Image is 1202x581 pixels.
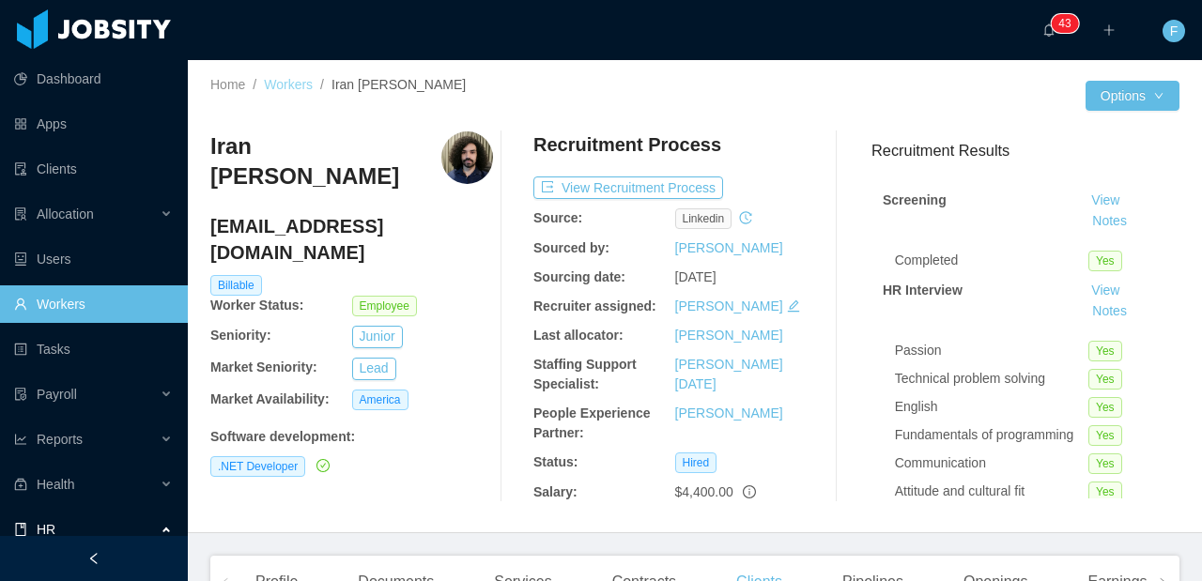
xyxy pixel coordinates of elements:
[1088,251,1122,271] span: Yes
[14,240,173,278] a: icon: robotUsers
[210,77,245,92] a: Home
[210,456,305,477] span: .NET Developer
[533,240,609,255] b: Sourced by:
[1065,14,1071,33] p: 3
[1088,482,1122,502] span: Yes
[14,523,27,536] i: icon: book
[675,269,717,284] span: [DATE]
[210,298,303,313] b: Worker Status:
[739,211,752,224] i: icon: history
[352,390,408,410] span: America
[14,330,173,368] a: icon: profileTasks
[533,328,624,343] b: Last allocator:
[895,453,1088,473] div: Communication
[352,326,403,348] button: Junior
[1085,210,1134,233] button: Notes
[675,452,717,473] span: Hired
[14,60,173,98] a: icon: pie-chartDashboard
[14,207,27,221] i: icon: solution
[743,485,756,498] span: info-circle
[533,454,578,469] b: Status:
[895,482,1088,501] div: Attitude and cultural fit
[1088,453,1122,474] span: Yes
[1088,397,1122,418] span: Yes
[210,131,441,192] h3: Iran [PERSON_NAME]
[883,283,963,298] strong: HR Interview
[14,150,173,188] a: icon: auditClients
[264,77,313,92] a: Workers
[1170,20,1179,42] span: F
[895,425,1088,445] div: Fundamentals of programming
[1051,14,1078,33] sup: 43
[675,484,733,499] span: $4,400.00
[37,387,77,402] span: Payroll
[883,192,947,207] strong: Screening
[320,77,324,92] span: /
[210,429,355,444] b: Software development :
[1088,425,1122,446] span: Yes
[675,328,783,343] a: [PERSON_NAME]
[210,275,262,296] span: Billable
[14,388,27,401] i: icon: file-protect
[1058,14,1065,33] p: 4
[895,251,1088,270] div: Completed
[1088,369,1122,390] span: Yes
[675,357,783,391] a: [PERSON_NAME][DATE]
[37,206,94,222] span: Allocation
[787,299,800,313] i: icon: edit
[441,131,493,184] img: 9030a343-810a-4285-a630-ee9abc04ab13_664be05321f78-400w.png
[1085,300,1134,323] button: Notes
[533,180,723,195] a: icon: exportView Recruitment Process
[675,298,783,313] a: [PERSON_NAME]
[316,459,330,472] i: icon: check-circle
[210,328,271,343] b: Seniority:
[1088,341,1122,361] span: Yes
[14,285,173,323] a: icon: userWorkers
[1085,192,1126,207] a: View
[14,433,27,446] i: icon: line-chart
[210,391,330,406] b: Market Availability:
[210,359,317,375] b: Market Seniority:
[1102,23,1116,37] i: icon: plus
[871,139,1179,162] h3: Recruitment Results
[675,240,783,255] a: [PERSON_NAME]
[1086,81,1179,111] button: Optionsicon: down
[895,397,1088,417] div: English
[352,358,396,380] button: Lead
[533,357,637,391] b: Staffing Support Specialist:
[895,369,1088,389] div: Technical problem solving
[313,458,330,473] a: icon: check-circle
[533,131,721,158] h4: Recruitment Process
[1042,23,1056,37] i: icon: bell
[533,298,656,313] b: Recruiter assigned:
[352,296,417,316] span: Employee
[533,176,723,199] button: icon: exportView Recruitment Process
[210,213,493,266] h4: [EMAIL_ADDRESS][DOMAIN_NAME]
[37,432,83,447] span: Reports
[533,210,582,225] b: Source:
[675,208,732,229] span: linkedin
[14,478,27,491] i: icon: medicine-box
[331,77,466,92] span: Iran [PERSON_NAME]
[1085,283,1126,298] a: View
[895,341,1088,360] div: Passion
[533,484,578,499] b: Salary:
[675,405,783,420] a: [PERSON_NAME]
[37,477,74,492] span: Health
[533,269,625,284] b: Sourcing date:
[533,405,651,440] b: People Experience Partner:
[37,522,55,537] span: HR
[14,105,173,143] a: icon: appstoreApps
[253,77,256,92] span: /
